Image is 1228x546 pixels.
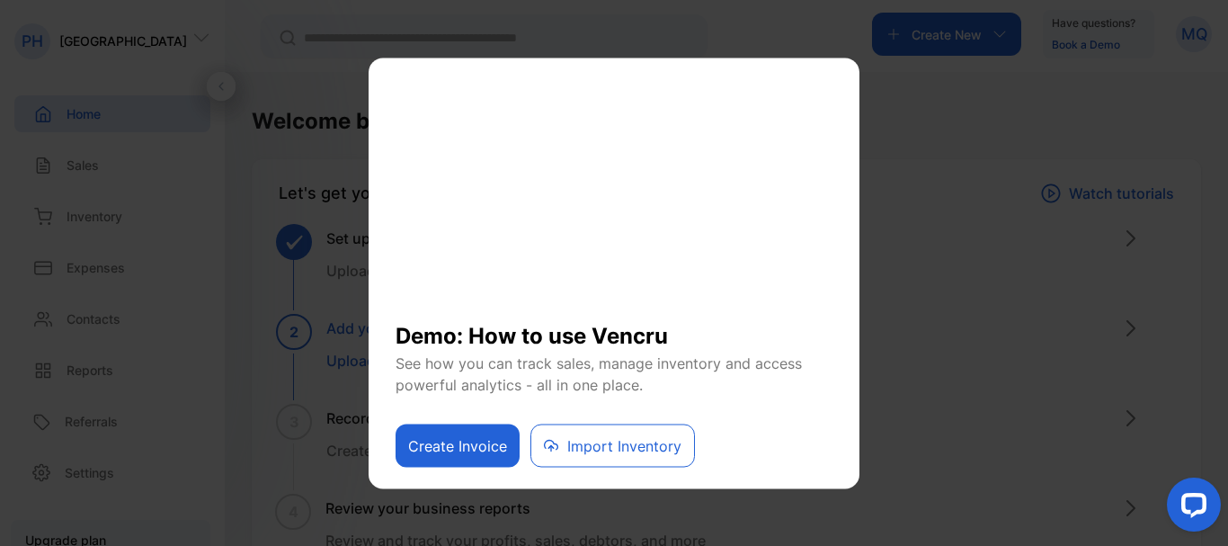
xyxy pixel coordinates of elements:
[396,352,832,395] p: See how you can track sales, manage inventory and access powerful analytics - all in one place.
[396,80,832,305] iframe: YouTube video player
[396,424,520,467] button: Create Invoice
[1152,470,1228,546] iframe: LiveChat chat widget
[530,424,695,467] button: Import Inventory
[396,305,832,352] h1: Demo: How to use Vencru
